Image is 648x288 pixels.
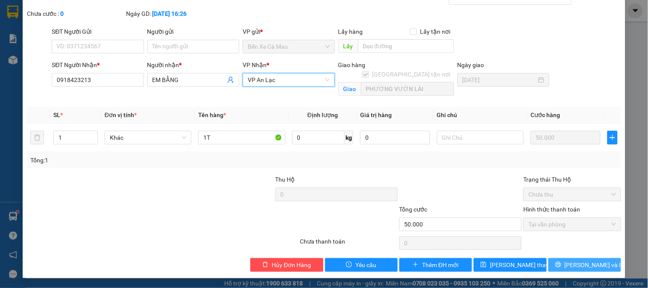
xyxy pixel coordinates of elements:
span: Giao hàng [338,62,366,68]
span: VP An Lạc [248,73,329,86]
span: [PERSON_NAME] và In [565,260,625,270]
div: VP gửi [243,27,334,36]
div: SĐT Người Nhận [52,60,144,70]
span: Hủy Đơn Hàng [272,260,311,270]
span: Lấy hàng [338,28,363,35]
span: Giá trị hàng [360,112,392,118]
span: [PERSON_NAME] thay đổi [490,260,558,270]
span: Định lượng [308,112,338,118]
span: VP Nhận [243,62,267,68]
span: Bến Xe Cà Mau [248,40,329,53]
span: user-add [227,76,234,83]
div: Người nhận [147,60,239,70]
div: Chưa cước : [27,9,124,18]
b: [DATE] 16:26 [152,10,187,17]
span: Tại văn phòng [528,218,616,231]
span: exclamation-circle [346,262,352,268]
span: kg [345,131,353,144]
span: Lấy tận nơi [417,27,454,36]
input: Ghi Chú [437,131,524,144]
span: Chưa thu [528,188,616,201]
span: SL [53,112,60,118]
button: exclamation-circleYêu cầu [325,258,398,272]
span: Lấy [338,39,358,53]
label: Ngày giao [457,62,484,68]
span: Đơn vị tính [105,112,137,118]
span: Giao [338,82,361,96]
th: Ghi chú [434,107,527,123]
div: Người gửi [147,27,239,36]
label: Hình thức thanh toán [523,206,580,213]
b: GỬI : Bến Xe Cà Mau [11,62,120,76]
button: printer[PERSON_NAME] và In [548,258,621,272]
div: Tổng: 1 [30,156,251,165]
span: [GEOGRAPHIC_DATA] tận nơi [369,70,454,79]
li: Hotline: 02839552959 [80,32,357,42]
div: SĐT Người Gửi [52,27,144,36]
span: printer [555,262,561,268]
b: 0 [60,10,64,17]
div: Chưa thanh toán [299,237,398,252]
span: plus [413,262,419,268]
span: Yêu cầu [355,260,376,270]
div: Ngày GD: [126,9,224,18]
span: Thêm ĐH mới [422,260,458,270]
span: Tổng cước [399,206,428,213]
button: save[PERSON_NAME] thay đổi [474,258,546,272]
span: Khác [110,131,186,144]
input: VD: Bàn, Ghế [198,131,285,144]
input: 0 [531,131,601,144]
span: Tên hàng [198,112,226,118]
button: delete [30,131,44,144]
span: Cước hàng [531,112,560,118]
input: Giao tận nơi [361,82,454,96]
span: Thu Hộ [275,176,295,183]
img: logo.jpg [11,11,53,53]
input: Dọc đường [358,39,454,53]
button: plus [607,131,618,144]
button: plusThêm ĐH mới [399,258,472,272]
span: save [481,262,487,268]
span: plus [608,134,617,141]
li: 26 Phó Cơ Điều, Phường 12 [80,21,357,32]
button: deleteHủy Đơn Hàng [250,258,323,272]
div: Trạng thái Thu Hộ [523,175,621,184]
input: Ngày giao [463,75,537,85]
span: delete [262,262,268,268]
